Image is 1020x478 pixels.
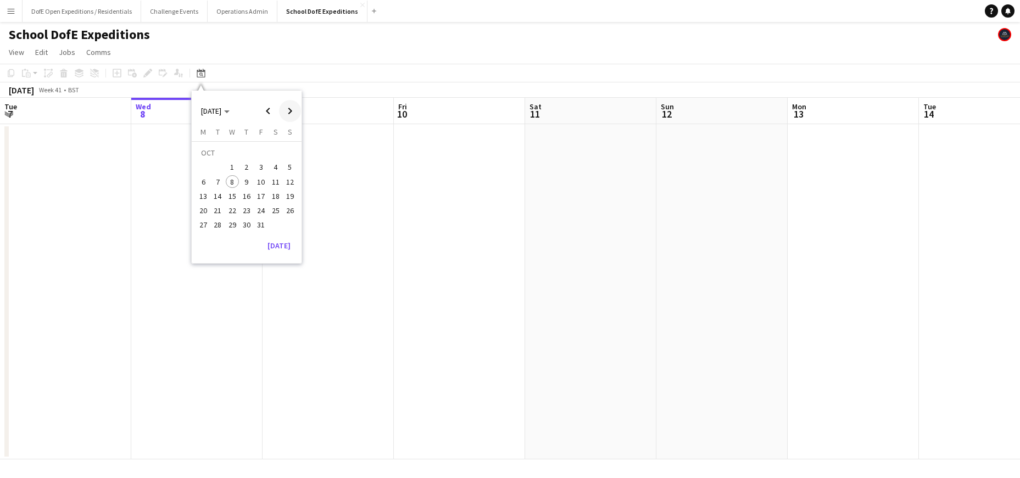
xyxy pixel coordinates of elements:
span: Edit [35,47,48,57]
h1: School DofE Expeditions [9,26,150,43]
button: 10-10-2025 [254,175,268,189]
span: 25 [269,204,282,217]
button: 17-10-2025 [254,189,268,203]
span: 29 [226,219,239,232]
button: 18-10-2025 [268,189,282,203]
button: Choose month and year [197,101,234,121]
span: Week 41 [36,86,64,94]
button: 23-10-2025 [239,203,254,218]
span: Tue [4,102,17,112]
span: 17 [254,190,267,203]
span: T [244,127,248,137]
button: 30-10-2025 [239,218,254,232]
button: 05-10-2025 [283,160,297,174]
button: Previous month [257,100,279,122]
button: 29-10-2025 [225,218,239,232]
span: Jobs [59,47,75,57]
button: Challenge Events [141,1,208,22]
span: 14 [211,190,225,203]
a: View [4,45,29,59]
span: 10 [397,108,407,120]
span: 7 [3,108,17,120]
span: 8 [134,108,151,120]
span: S [274,127,278,137]
span: T [216,127,220,137]
button: 16-10-2025 [239,189,254,203]
span: 7 [211,175,225,188]
span: Mon [792,102,806,112]
span: Wed [136,102,151,112]
span: 1 [226,161,239,174]
span: 10 [254,175,267,188]
button: 24-10-2025 [254,203,268,218]
button: 14-10-2025 [210,189,225,203]
span: 27 [197,219,210,232]
button: 13-10-2025 [196,189,210,203]
button: DofE Open Expeditions / Residentials [23,1,141,22]
span: 26 [283,204,297,217]
button: 27-10-2025 [196,218,210,232]
a: Comms [82,45,115,59]
span: 12 [659,108,674,120]
span: F [259,127,263,137]
button: 19-10-2025 [283,189,297,203]
app-user-avatar: The Adventure Element [998,28,1011,41]
a: Jobs [54,45,80,59]
span: 6 [197,175,210,188]
span: 14 [922,108,936,120]
span: 19 [283,190,297,203]
span: 2 [240,161,253,174]
div: [DATE] [9,85,34,96]
span: 11 [269,175,282,188]
span: 24 [254,204,267,217]
span: 16 [240,190,253,203]
span: 30 [240,219,253,232]
button: 28-10-2025 [210,218,225,232]
span: Fri [398,102,407,112]
span: 13 [197,190,210,203]
span: Tue [923,102,936,112]
button: 31-10-2025 [254,218,268,232]
td: OCT [196,146,297,160]
span: 31 [254,219,267,232]
button: School DofE Expeditions [277,1,367,22]
button: 04-10-2025 [268,160,282,174]
span: S [288,127,292,137]
button: 25-10-2025 [268,203,282,218]
span: View [9,47,24,57]
span: 5 [283,161,297,174]
button: 26-10-2025 [283,203,297,218]
button: 01-10-2025 [225,160,239,174]
span: Sun [661,102,674,112]
button: 20-10-2025 [196,203,210,218]
span: 21 [211,204,225,217]
span: 23 [240,204,253,217]
button: 12-10-2025 [283,175,297,189]
span: 4 [269,161,282,174]
span: 13 [790,108,806,120]
span: 22 [226,204,239,217]
button: 06-10-2025 [196,175,210,189]
span: 9 [240,175,253,188]
span: Comms [86,47,111,57]
span: Sat [529,102,542,112]
span: 15 [226,190,239,203]
span: 12 [283,175,297,188]
span: 8 [226,175,239,188]
a: Edit [31,45,52,59]
span: W [229,127,235,137]
button: 07-10-2025 [210,175,225,189]
span: [DATE] [201,106,221,116]
button: 22-10-2025 [225,203,239,218]
button: 02-10-2025 [239,160,254,174]
span: 11 [528,108,542,120]
button: [DATE] [263,237,295,254]
button: 21-10-2025 [210,203,225,218]
button: 11-10-2025 [268,175,282,189]
span: M [200,127,206,137]
span: 28 [211,219,225,232]
div: BST [68,86,79,94]
button: 03-10-2025 [254,160,268,174]
button: Operations Admin [208,1,277,22]
button: 15-10-2025 [225,189,239,203]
